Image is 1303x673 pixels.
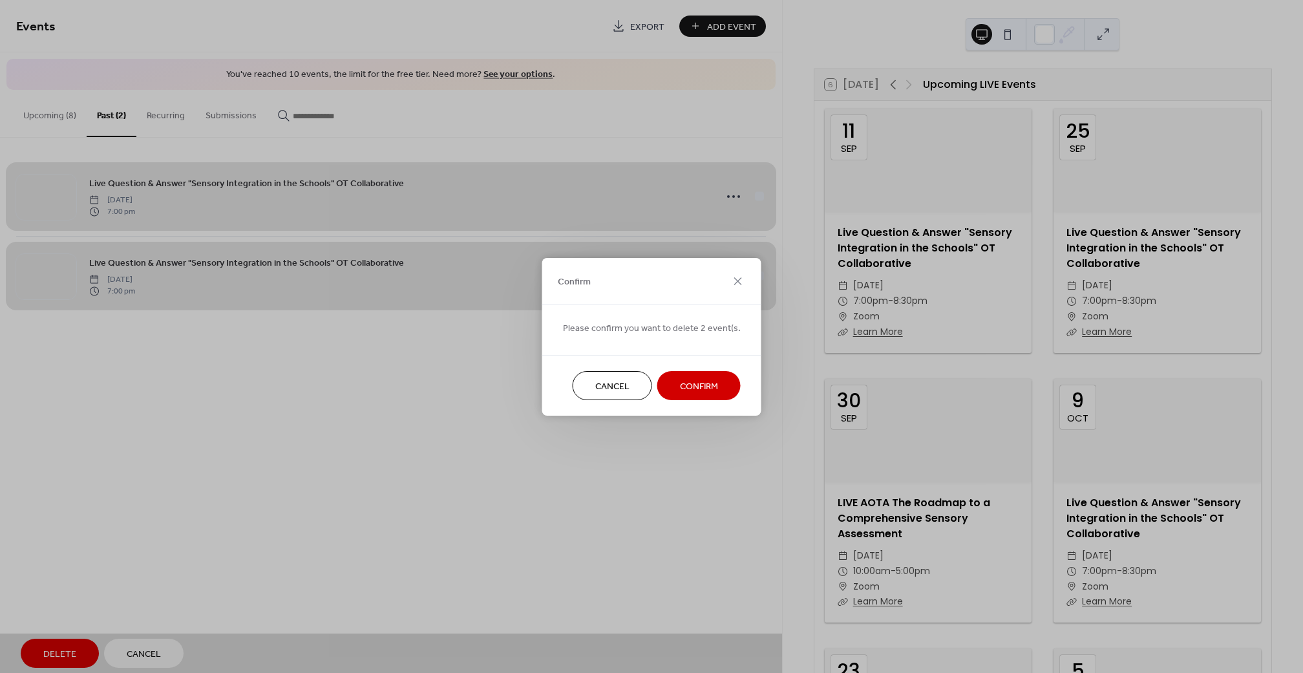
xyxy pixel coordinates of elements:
[657,371,741,400] button: Confirm
[563,321,741,335] span: Please confirm you want to delete 2 event(s.
[573,371,652,400] button: Cancel
[595,379,630,393] span: Cancel
[680,379,718,393] span: Confirm
[558,275,591,289] span: Confirm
